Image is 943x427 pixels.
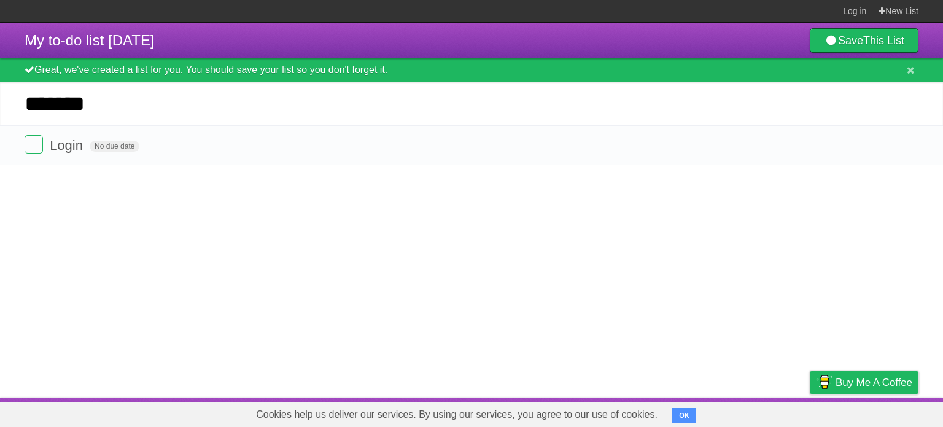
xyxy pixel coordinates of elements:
[244,402,670,427] span: Cookies help us deliver our services. By using our services, you agree to our use of cookies.
[794,401,826,424] a: Privacy
[646,401,672,424] a: About
[25,135,43,154] label: Done
[687,401,737,424] a: Developers
[810,28,918,53] a: SaveThis List
[810,371,918,394] a: Buy me a coffee
[90,141,139,152] span: No due date
[50,138,86,153] span: Login
[25,32,155,49] span: My to-do list [DATE]
[752,401,779,424] a: Terms
[816,372,832,393] img: Buy me a coffee
[836,372,912,393] span: Buy me a coffee
[863,34,904,47] b: This List
[841,401,918,424] a: Suggest a feature
[672,408,696,423] button: OK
